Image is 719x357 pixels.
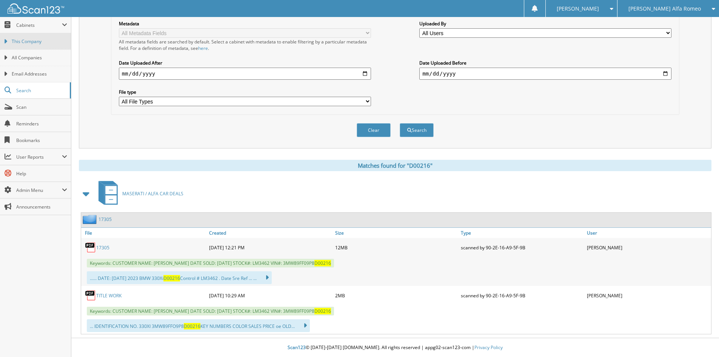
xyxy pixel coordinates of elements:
a: Size [333,228,459,238]
div: © [DATE]-[DATE] [DOMAIN_NAME]. All rights reserved | appg02-scan123-com | [71,338,719,357]
iframe: Chat Widget [681,321,719,357]
span: Keywords: CUSTOMER NAME: [PERSON_NAME] DATE SOLD: [DATE] STOCK#: LM3462 VIN#: 3MW89FF09P8 [87,259,334,267]
span: D00216 [314,260,331,266]
div: ...... DATE: [DATE] 2023 BMW 330Xi Control # LM3462 . Date Sre Ref ... ... [87,271,272,284]
span: Admin Menu [16,187,62,193]
div: [PERSON_NAME] [585,240,711,255]
label: Uploaded By [419,20,671,27]
div: ... IDENTIFICATION NO. 330XI 3MW89FFO9P8 KEY NUMBERS COLOR SALES PRICE oe OLD... [87,319,310,332]
span: Help [16,170,67,177]
label: File type [119,89,371,95]
span: User Reports [16,154,62,160]
img: folder2.png [83,215,99,224]
span: All Companies [12,54,67,61]
span: Scan [16,104,67,110]
div: All metadata fields are searched by default. Select a cabinet with metadata to enable filtering b... [119,39,371,51]
div: scanned by 90-2E-16-A9-5F-9B [459,240,585,255]
a: 17305 [96,244,109,251]
a: TITLE WORK [96,292,122,299]
button: Clear [357,123,391,137]
a: User [585,228,711,238]
a: MASERATI / ALFA CAR DEALS [94,179,183,209]
a: Privacy Policy [474,344,503,351]
span: D00216 [163,275,180,281]
span: Keywords: CUSTOMER NAME: [PERSON_NAME] DATE SOLD: [DATE] STOCK#: LM3462 VIN#: 3MW89FF09P8 [87,307,334,315]
div: Matches found for "D00216" [79,160,711,171]
span: D00216 [184,323,200,329]
div: [DATE] 10:29 AM [207,288,333,303]
div: scanned by 90-2E-16-A9-5F-9B [459,288,585,303]
span: Search [16,87,66,94]
a: Type [459,228,585,238]
img: PDF.png [85,242,96,253]
span: D00216 [314,308,331,314]
label: Date Uploaded After [119,60,371,66]
input: end [419,68,671,80]
label: Date Uploaded Before [419,60,671,66]
span: [PERSON_NAME] [557,6,599,11]
span: This Company [12,38,67,45]
input: start [119,68,371,80]
a: File [81,228,207,238]
div: 2MB [333,288,459,303]
div: [DATE] 12:21 PM [207,240,333,255]
div: 12MB [333,240,459,255]
button: Search [400,123,434,137]
label: Metadata [119,20,371,27]
a: here [198,45,208,51]
span: Scan123 [288,344,306,351]
a: 17305 [99,216,112,223]
span: Reminders [16,121,67,127]
span: Bookmarks [16,137,67,144]
img: PDF.png [85,290,96,301]
span: [PERSON_NAME] Alfa Romeo [628,6,701,11]
span: Cabinets [16,22,62,28]
span: Announcements [16,204,67,210]
a: Created [207,228,333,238]
div: [PERSON_NAME] [585,288,711,303]
span: Email Addresses [12,71,67,77]
img: scan123-logo-white.svg [8,3,64,14]
span: MASERATI / ALFA CAR DEALS [122,190,183,197]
